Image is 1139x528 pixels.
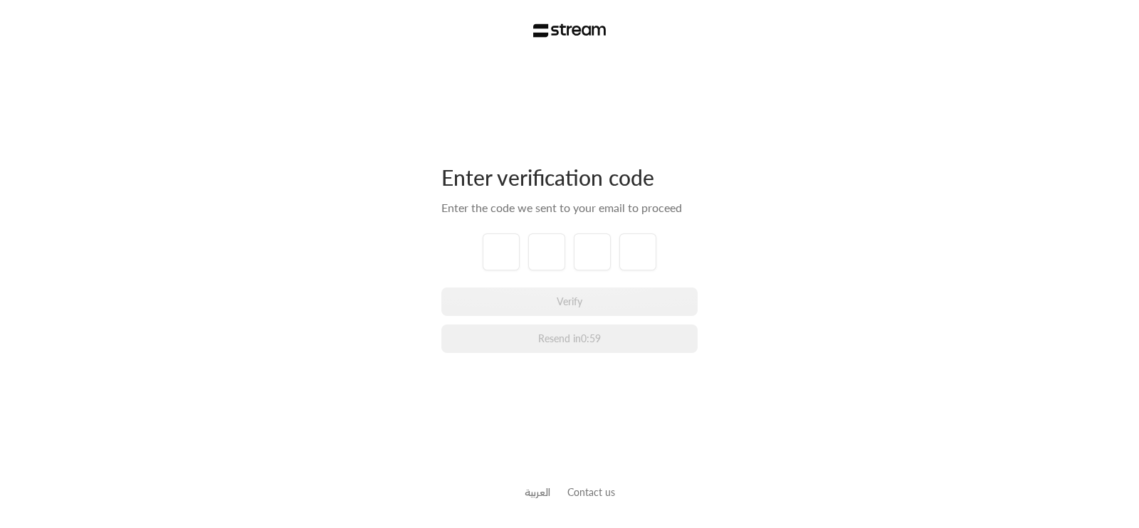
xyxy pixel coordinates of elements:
[441,164,698,191] div: Enter verification code
[533,23,607,38] img: Stream Logo
[525,479,550,505] a: العربية
[567,486,615,498] a: Contact us
[441,199,698,216] div: Enter the code we sent to your email to proceed
[567,485,615,500] button: Contact us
